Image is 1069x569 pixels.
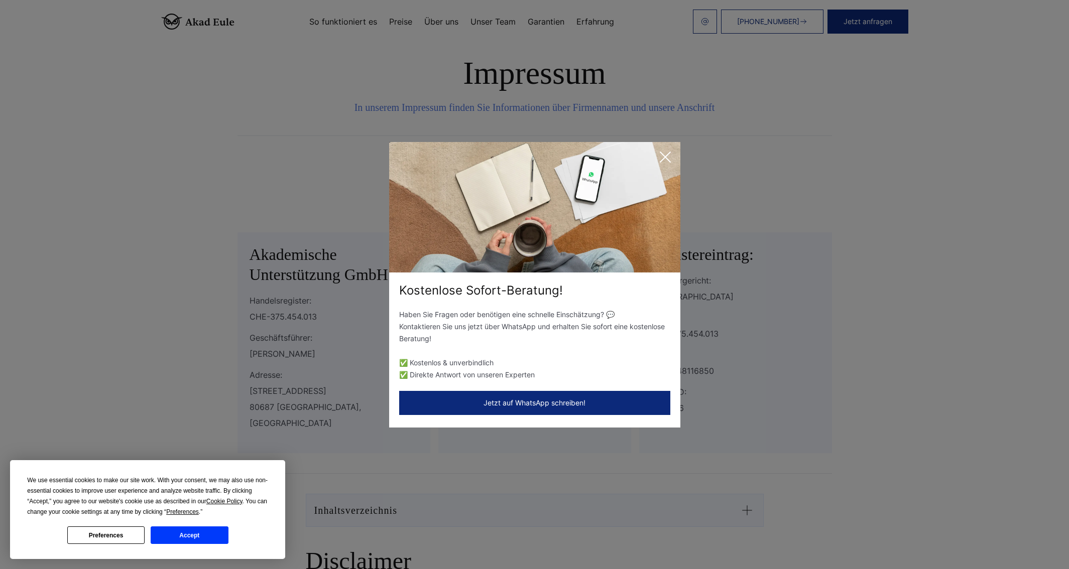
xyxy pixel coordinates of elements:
[166,508,199,515] span: Preferences
[151,526,228,544] button: Accept
[399,309,670,345] p: Haben Sie Fragen oder benötigen eine schnelle Einschätzung? 💬 Kontaktieren Sie uns jetzt über Wha...
[399,357,670,369] li: ✅ Kostenlos & unverbindlich
[10,460,285,559] div: Cookie Consent Prompt
[399,391,670,415] button: Jetzt auf WhatsApp schreiben!
[389,142,680,272] img: exit
[67,526,145,544] button: Preferences
[389,282,680,299] div: Kostenlose Sofort-Beratung!
[27,475,268,517] div: We use essential cookies to make our site work. With your consent, we may also use non-essential ...
[399,369,670,381] li: ✅ Direkte Antwort von unseren Experten
[206,498,243,505] span: Cookie Policy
